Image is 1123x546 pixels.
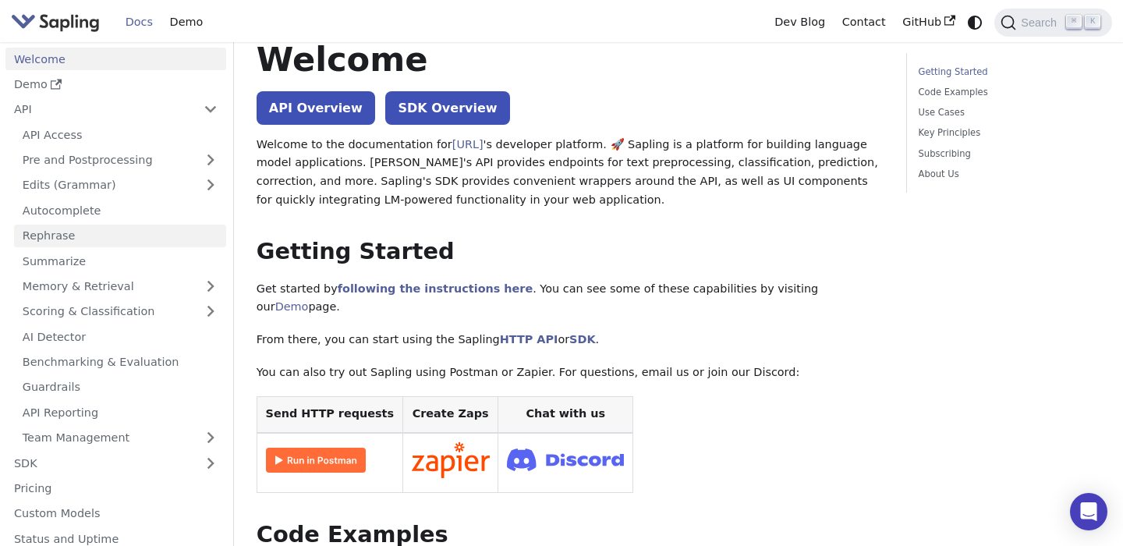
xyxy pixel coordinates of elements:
h1: Welcome [257,38,884,80]
a: Key Principles [919,126,1095,140]
a: About Us [919,167,1095,182]
div: Open Intercom Messenger [1070,493,1107,530]
a: SDK [569,333,595,346]
a: Rephrase [14,225,226,247]
kbd: ⌘ [1066,15,1082,29]
a: Pre and Postprocessing [14,149,226,172]
a: Autocomplete [14,199,226,222]
a: Code Examples [919,85,1095,100]
a: Use Cases [919,105,1095,120]
p: Welcome to the documentation for 's developer platform. 🚀 Sapling is a platform for building lang... [257,136,884,210]
a: Dev Blog [766,10,833,34]
a: API Access [14,123,226,146]
a: API [5,98,195,121]
a: [URL] [452,138,484,151]
a: Team Management [14,427,226,449]
a: GitHub [894,10,963,34]
a: Scoring & Classification [14,300,226,323]
kbd: K [1085,15,1100,29]
a: Memory & Retrieval [14,275,226,298]
a: Contact [834,10,895,34]
th: Send HTTP requests [257,396,402,433]
a: Demo [5,73,226,96]
a: AI Detector [14,325,226,348]
a: following the instructions here [338,282,533,295]
p: Get started by . You can see some of these capabilities by visiting our page. [257,280,884,317]
h2: Getting Started [257,238,884,266]
p: From there, you can start using the Sapling or . [257,331,884,349]
span: Search [1016,16,1066,29]
a: Subscribing [919,147,1095,161]
a: Edits (Grammar) [14,174,226,197]
a: SDK Overview [385,91,509,125]
button: Switch between dark and light mode (currently system mode) [964,11,987,34]
a: Docs [117,10,161,34]
a: Demo [161,10,211,34]
a: Demo [275,300,309,313]
img: Connect in Zapier [412,442,490,478]
a: Sapling.ai [11,11,105,34]
button: Expand sidebar category 'SDK' [195,452,226,474]
th: Create Zaps [402,396,498,433]
a: SDK [5,452,195,474]
a: API Reporting [14,401,226,424]
a: Custom Models [5,502,226,525]
p: You can also try out Sapling using Postman or Zapier. For questions, email us or join our Discord: [257,363,884,382]
button: Search (Command+K) [994,9,1111,37]
img: Sapling.ai [11,11,100,34]
a: Summarize [14,250,226,272]
a: HTTP API [500,333,558,346]
a: API Overview [257,91,375,125]
th: Chat with us [498,396,633,433]
img: Join Discord [507,444,624,476]
img: Run in Postman [266,448,366,473]
a: Welcome [5,48,226,70]
a: Getting Started [919,65,1095,80]
button: Collapse sidebar category 'API' [195,98,226,121]
a: Guardrails [14,376,226,399]
a: Benchmarking & Evaluation [14,351,226,374]
a: Pricing [5,477,226,500]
